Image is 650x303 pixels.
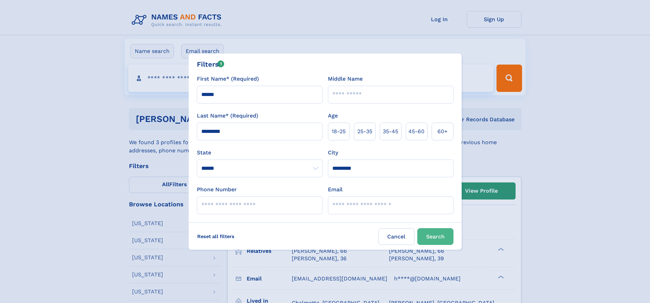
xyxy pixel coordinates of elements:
label: State [197,149,322,157]
label: Middle Name [328,75,363,83]
label: Reset all filters [193,228,239,245]
span: 25‑35 [357,127,372,136]
label: Phone Number [197,185,237,194]
label: Cancel [378,228,415,245]
button: Search [417,228,453,245]
div: Filters [197,59,225,69]
span: 18‑25 [332,127,346,136]
label: Email [328,185,343,194]
span: 35‑45 [383,127,398,136]
span: 45‑60 [408,127,424,136]
label: City [328,149,338,157]
label: Last Name* (Required) [197,112,258,120]
span: 60+ [437,127,448,136]
label: Age [328,112,338,120]
label: First Name* (Required) [197,75,259,83]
